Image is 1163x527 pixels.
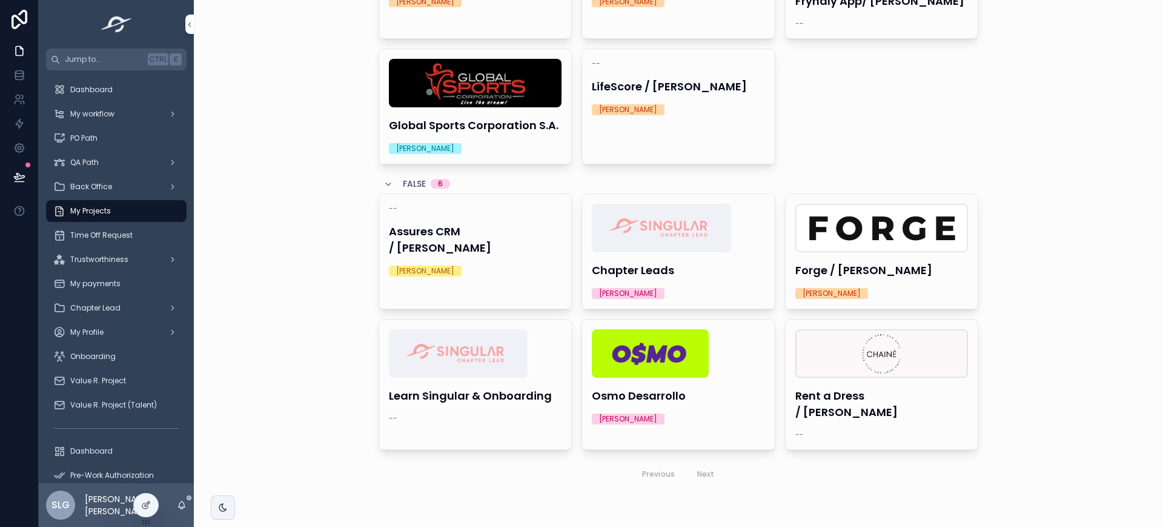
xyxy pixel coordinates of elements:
span: -- [389,414,397,423]
span: QA Path [70,158,99,167]
a: Value R. Project [46,370,187,392]
span: Dashboard [70,85,113,95]
h4: Assures CRM / [PERSON_NAME] [389,223,562,256]
a: PO Path [46,127,187,149]
h4: Osmo Desarrollo [592,388,765,404]
img: App logo [98,15,136,34]
span: My Projects [70,206,111,216]
h4: Global Sports Corporation S.A. [389,117,562,133]
img: cropimage9134.webp [389,59,562,107]
img: Singular-Chapter-Lead.png [389,329,528,378]
span: Ctrl [148,53,168,65]
a: My workflow [46,103,187,125]
div: [PERSON_NAME] [599,288,657,299]
span: Chapter Lead [70,303,121,313]
span: -- [389,204,397,213]
span: -- [795,19,804,29]
a: Chapter Lead [46,297,187,319]
a: Time Off Request [46,224,187,246]
a: My payments [46,273,187,295]
a: Singular-Chapter-Lead.pngLearn Singular & Onboarding-- [379,319,572,450]
span: PO Path [70,133,98,143]
span: Pre-Work Authorization [70,471,154,480]
span: Trustworthiness [70,255,128,264]
span: Jump to... [65,55,143,64]
span: My Profile [70,327,104,337]
a: Singular-Chapter-Lead.pngChapter Leads[PERSON_NAME] [581,193,775,309]
a: cropimage9134.webpGlobal Sports Corporation S.A.[PERSON_NAME] [379,49,572,164]
a: Onboarding [46,346,187,368]
span: Value R. Project (Talent) [70,400,157,410]
span: -- [795,430,804,440]
a: Dashboard [46,440,187,462]
button: Jump to...CtrlK [46,49,187,70]
span: Onboarding [70,352,116,361]
a: Value R. Project (Talent) [46,394,187,416]
a: Back Office [46,176,187,198]
div: [PERSON_NAME] [803,288,861,299]
span: FALSE [403,178,426,190]
h4: Learn Singular & Onboarding [389,388,562,404]
a: Chaine.pngRent a Dress / [PERSON_NAME]-- [785,319,979,450]
a: Dashboard [46,79,187,101]
img: Forge.png [795,204,968,252]
div: scrollable content [39,70,194,483]
span: Value R. Project [70,376,126,386]
a: Trustworthiness [46,249,187,270]
span: My workflow [70,109,114,119]
img: Singular-Chapter-Lead.png [592,204,731,252]
span: My payments [70,279,121,289]
div: [PERSON_NAME] [396,143,454,154]
div: 6 [438,179,443,189]
span: Dashboard [70,446,113,456]
h4: Rent a Dress / [PERSON_NAME] [795,388,969,420]
a: QA Path [46,152,187,173]
h4: Chapter Leads [592,262,765,278]
div: [PERSON_NAME] [396,266,454,277]
span: -- [592,59,600,69]
a: Forge.pngForge / [PERSON_NAME][PERSON_NAME] [785,193,979,309]
a: Pre-Work Authorization [46,465,187,486]
p: [PERSON_NAME] [PERSON_NAME] [85,493,177,517]
img: Screenshot-2023-10-25-at-15.43.41.png [592,329,709,378]
a: Screenshot-2023-10-25-at-15.43.41.pngOsmo Desarrollo[PERSON_NAME] [581,319,775,450]
a: My Profile [46,321,187,343]
a: My Projects [46,200,187,222]
span: SLG [51,498,70,512]
a: --Assures CRM / [PERSON_NAME][PERSON_NAME] [379,193,572,309]
span: K [171,55,181,64]
span: Time Off Request [70,230,133,240]
img: Chaine.png [795,329,968,378]
div: [PERSON_NAME] [599,414,657,425]
span: Back Office [70,182,112,192]
div: [PERSON_NAME] [599,104,657,115]
h4: Forge / [PERSON_NAME] [795,262,969,278]
h4: LifeScore / [PERSON_NAME] [592,78,765,95]
a: --LifeScore / [PERSON_NAME][PERSON_NAME] [581,49,775,164]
